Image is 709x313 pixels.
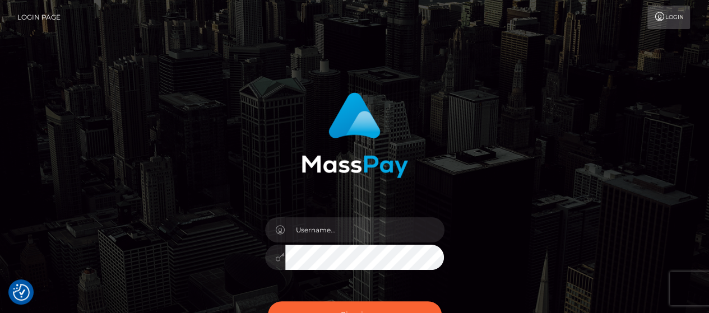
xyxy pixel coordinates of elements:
a: Login Page [17,6,61,29]
a: Login [647,6,690,29]
button: Consent Preferences [13,284,30,301]
img: MassPay Login [302,92,408,178]
input: Username... [285,217,444,242]
img: Revisit consent button [13,284,30,301]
